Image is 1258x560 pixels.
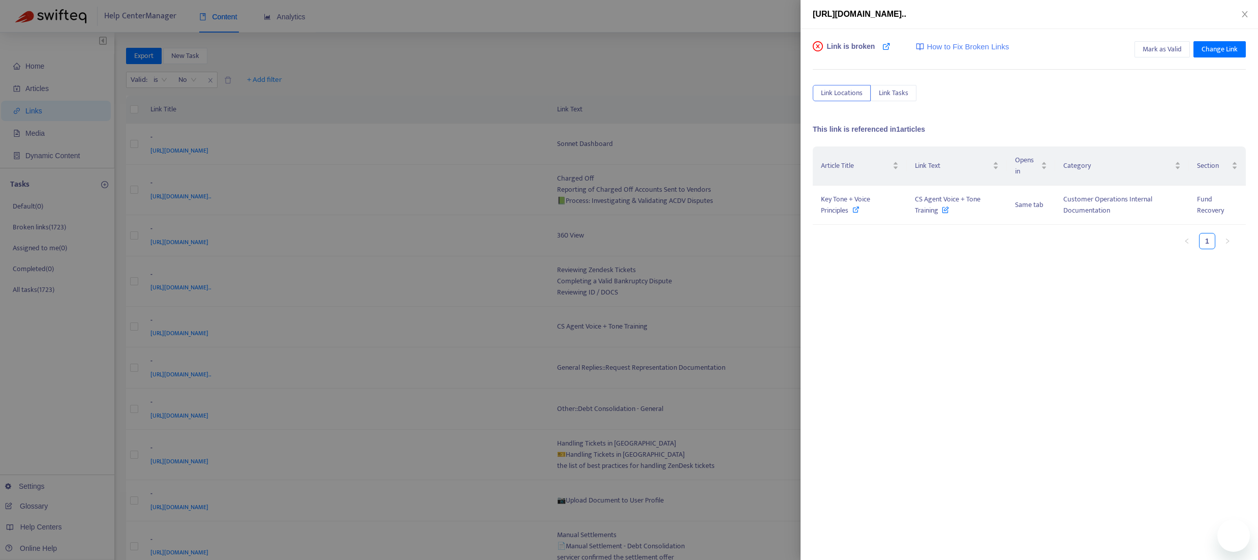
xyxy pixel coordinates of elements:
button: right [1219,233,1236,249]
span: Fund Recovery [1197,193,1224,216]
li: Next Page [1219,233,1236,249]
button: Close [1238,10,1252,19]
th: Opens in [1007,146,1055,186]
span: Category [1063,160,1173,171]
span: close-circle [813,41,823,51]
button: Link Locations [813,85,871,101]
span: Key Tone + Voice Principles [821,193,870,216]
span: right [1224,238,1231,244]
th: Article Title [813,146,907,186]
span: Link Tasks [879,87,908,99]
span: Opens in [1015,155,1039,177]
span: Same tab [1015,199,1044,211]
span: Link Text [915,160,991,171]
button: Link Tasks [871,85,916,101]
span: CS Agent Voice + Tone Training [915,193,980,216]
span: close [1241,10,1249,18]
span: [URL][DOMAIN_NAME].. [813,10,906,18]
button: Mark as Valid [1134,41,1190,57]
span: Mark as Valid [1143,44,1182,55]
span: Customer Operations Internal Documentation [1063,193,1152,216]
a: 1 [1200,233,1215,249]
th: Link Text [907,146,1007,186]
th: Category [1055,146,1189,186]
span: Article Title [821,160,891,171]
span: Change Link [1202,44,1238,55]
button: left [1179,233,1195,249]
img: image-link [916,43,924,51]
button: Change Link [1193,41,1246,57]
a: How to Fix Broken Links [916,41,1009,53]
iframe: Button to launch messaging window [1217,519,1250,552]
span: How to Fix Broken Links [927,41,1009,53]
span: Section [1197,160,1230,171]
span: This link is referenced in 1 articles [813,125,925,133]
span: Link is broken [827,41,875,62]
span: Link Locations [821,87,863,99]
th: Section [1189,146,1246,186]
li: Previous Page [1179,233,1195,249]
span: left [1184,238,1190,244]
